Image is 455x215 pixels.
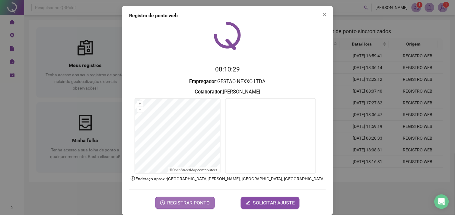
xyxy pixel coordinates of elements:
[189,79,216,84] strong: Empregador
[241,197,300,209] button: editSOLICITAR AJUSTE
[137,107,143,113] button: –
[246,201,250,205] span: edit
[434,194,449,209] div: Open Intercom Messenger
[129,175,326,182] p: Endereço aprox. : [GEOGRAPHIC_DATA][PERSON_NAME], [GEOGRAPHIC_DATA], [GEOGRAPHIC_DATA]
[170,168,218,172] li: © contributors.
[129,78,326,86] h3: : GESTAO NEXXO LTDA
[215,66,240,73] time: 08:10:29
[129,88,326,96] h3: : [PERSON_NAME]
[173,168,198,172] a: OpenStreetMap
[160,201,165,205] span: clock-circle
[320,10,329,19] button: Close
[155,197,215,209] button: REGISTRAR PONTO
[214,22,241,50] img: QRPoint
[167,199,210,207] span: REGISTRAR PONTO
[322,12,327,17] span: close
[137,101,143,107] button: +
[195,89,222,95] strong: Colaborador
[129,12,326,19] div: Registro de ponto web
[130,176,135,181] span: info-circle
[253,199,295,207] span: SOLICITAR AJUSTE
